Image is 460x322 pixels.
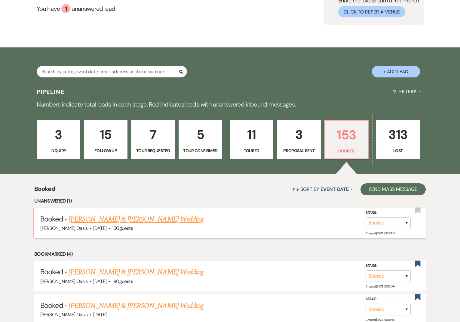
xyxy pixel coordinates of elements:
a: 5Tour Confirmed [179,120,222,159]
p: 313 [380,125,416,145]
span: [PERSON_NAME] Oasis [40,311,88,318]
label: Stage: [366,263,411,269]
p: 5 [182,125,218,145]
button: Sort By Event Date [290,181,356,197]
p: Toured [234,147,269,154]
p: Lost [380,147,416,154]
p: 153 [329,125,364,145]
span: 150 guests [112,225,133,231]
span: [PERSON_NAME] Oasis [40,278,88,284]
p: Follow Up [88,147,124,154]
span: [DATE] [93,311,106,318]
span: [DATE] [93,278,106,284]
li: Bookmarked (4) [34,250,426,258]
h3: Pipeline [37,88,65,96]
a: 313Lost [376,120,420,159]
span: Booked [40,214,63,224]
button: Send Mass Message [360,183,426,195]
p: Proposal Sent [281,147,317,154]
label: Stage: [366,296,411,302]
span: Created: [DATE] 10:15 AM [366,284,395,288]
p: 3 [41,125,76,145]
p: 11 [234,125,269,145]
a: 11Toured [230,120,273,159]
span: Booked [40,267,63,276]
a: 3Inquiry [37,120,80,159]
div: 1 [61,4,70,13]
button: Click to Refer a Venue [338,6,405,17]
span: Booked [34,184,55,197]
span: ↑↓ [292,186,299,192]
p: 3 [281,125,317,145]
label: Stage: [366,209,411,216]
li: Unanswered (1) [34,197,426,205]
a: [PERSON_NAME] & [PERSON_NAME] Wedding [69,267,203,278]
input: Search by name, event date, email address or phone number [37,66,187,77]
p: Numbers indicate total leads in each stage. Red indicates leads with unanswered inbound messages. [14,100,446,109]
a: 153Booked [324,120,369,159]
p: Inquiry [41,147,76,154]
a: You have 1 unanswered lead. [37,4,255,13]
span: Created: [DATE] 9:36 PM [366,231,395,235]
a: [PERSON_NAME] & [PERSON_NAME] Wedding [69,300,203,311]
span: Event Date [320,186,348,192]
a: 3Proposal Sent [277,120,320,159]
p: Booked [329,148,364,154]
span: Created: [DATE] 1:05 PM [366,318,394,322]
a: 7Tour Requested [131,120,175,159]
p: 7 [135,125,171,145]
p: Tour Requested [135,147,171,154]
a: [PERSON_NAME] & [PERSON_NAME] Wedding [69,214,203,225]
p: 15 [88,125,124,145]
span: [PERSON_NAME] Oasis [40,225,88,231]
a: 15Follow Up [84,120,127,159]
span: Booked [40,301,63,310]
p: Tour Confirmed [182,147,218,154]
button: + Add Lead [372,66,420,77]
span: 190 guests [112,278,133,284]
span: [DATE] [93,225,106,231]
button: Filters [391,84,423,100]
